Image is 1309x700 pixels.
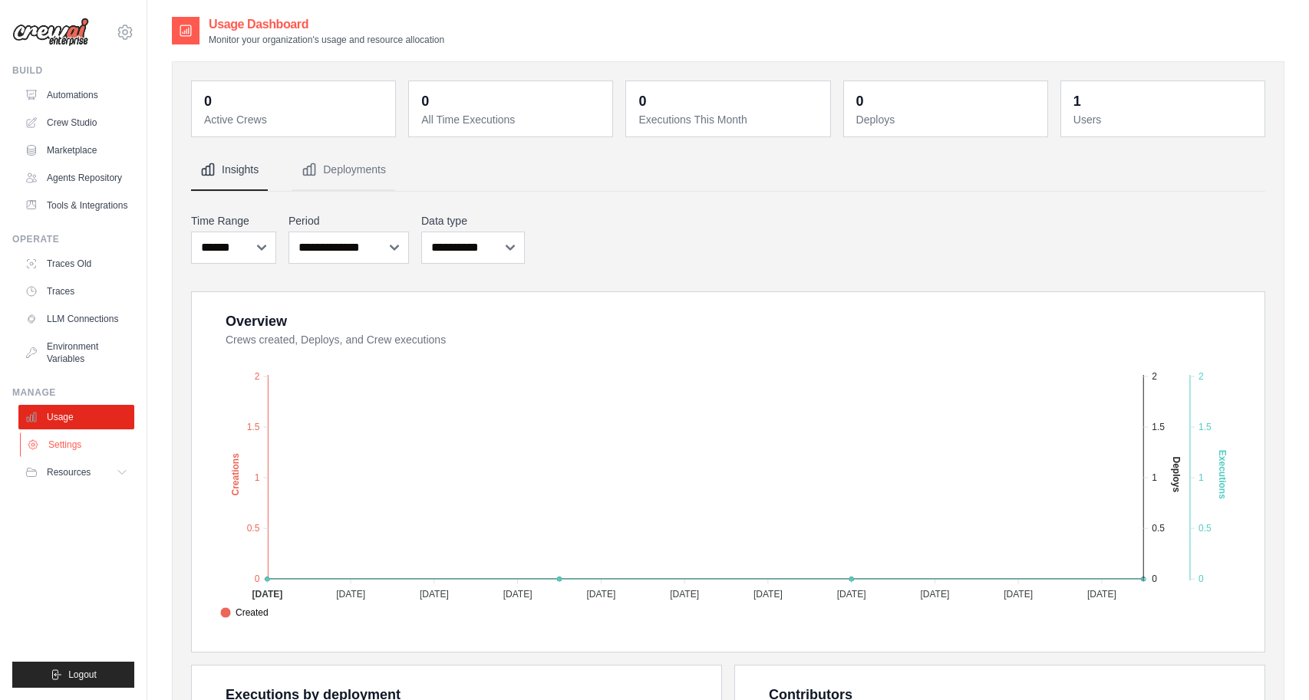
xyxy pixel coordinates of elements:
div: Operate [12,233,134,245]
tspan: [DATE] [920,589,949,600]
text: Creations [230,453,241,496]
a: Settings [20,432,136,457]
label: Data type [421,213,525,228]
a: Marketplace [18,138,134,163]
span: Resources [47,466,91,478]
tspan: [DATE] [753,589,783,600]
dt: Crews created, Deploys, and Crew executions [226,332,1246,347]
a: Traces Old [18,251,134,276]
tspan: 1 [255,472,260,483]
button: Deployments [292,150,395,191]
text: Deploys [1171,457,1182,493]
nav: Tabs [191,150,1265,191]
span: Created [220,606,269,619]
tspan: 1 [1152,472,1157,483]
tspan: 0 [1152,573,1157,584]
tspan: 0 [1199,573,1204,584]
tspan: [DATE] [336,589,365,600]
tspan: [DATE] [252,589,282,600]
a: Environment Variables [18,334,134,371]
tspan: 0.5 [247,523,260,534]
div: 0 [856,90,864,112]
dt: Active Crews [204,112,386,127]
tspan: 0.5 [1199,523,1212,534]
img: Logo [12,18,89,47]
text: Executions [1217,450,1228,499]
span: Logout [68,669,97,681]
dt: Executions This Month [638,112,820,127]
tspan: 1.5 [247,422,260,432]
div: 0 [421,90,429,112]
button: Insights [191,150,268,191]
tspan: 1.5 [1199,422,1212,432]
tspan: [DATE] [837,589,866,600]
button: Resources [18,460,134,485]
tspan: 2 [1199,371,1204,382]
p: Monitor your organization's usage and resource allocation [209,34,444,46]
a: Usage [18,405,134,429]
tspan: 1.5 [1152,422,1165,432]
tspan: 2 [255,371,260,382]
tspan: [DATE] [670,589,699,600]
tspan: [DATE] [1087,589,1116,600]
a: LLM Connections [18,307,134,331]
dt: Deploys [856,112,1038,127]
tspan: 1 [1199,472,1204,483]
tspan: 0 [255,573,260,584]
tspan: [DATE] [586,589,615,600]
a: Automations [18,83,134,107]
a: Agents Repository [18,166,134,190]
tspan: [DATE] [420,589,449,600]
div: Build [12,64,134,77]
tspan: 2 [1152,371,1157,382]
div: 0 [204,90,212,112]
a: Traces [18,279,134,304]
div: Manage [12,386,134,399]
a: Tools & Integrations [18,193,134,218]
dt: All Time Executions [421,112,603,127]
a: Crew Studio [18,110,134,135]
div: 1 [1073,90,1081,112]
dt: Users [1073,112,1255,127]
div: Overview [226,311,287,332]
tspan: [DATE] [1004,589,1033,600]
tspan: 0.5 [1152,523,1165,534]
tspan: [DATE] [503,589,533,600]
button: Logout [12,662,134,688]
label: Time Range [191,213,276,228]
h2: Usage Dashboard [209,15,444,34]
label: Period [289,213,409,228]
div: 0 [638,90,646,112]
